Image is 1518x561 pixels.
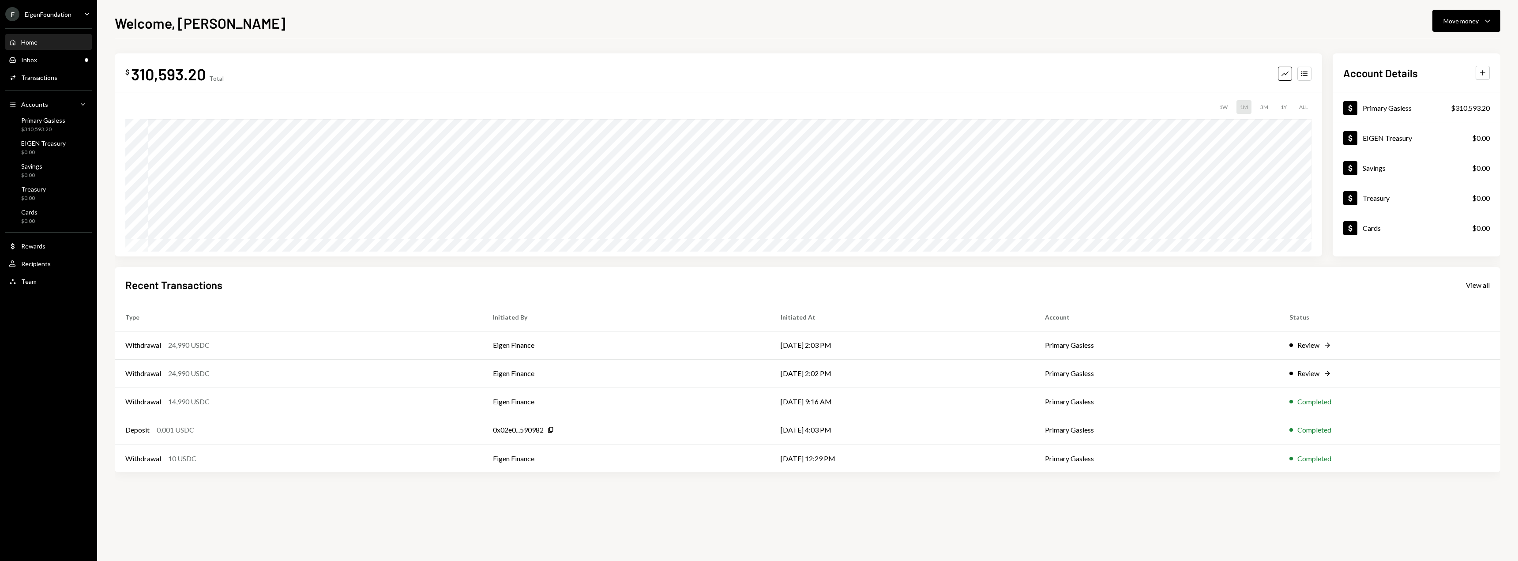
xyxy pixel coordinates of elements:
[1363,134,1412,142] div: EIGEN Treasury
[5,206,92,227] a: Cards$0.00
[21,139,66,147] div: EIGEN Treasury
[5,114,92,135] a: Primary Gasless$310,593.20
[770,444,1034,472] td: [DATE] 12:29 PM
[482,303,770,331] th: Initiated By
[1432,10,1500,32] button: Move money
[482,388,770,416] td: Eigen Finance
[1257,100,1272,114] div: 3M
[1333,153,1500,183] a: Savings$0.00
[125,453,161,464] div: Withdrawal
[21,242,45,250] div: Rewards
[5,256,92,271] a: Recipients
[1297,453,1331,464] div: Completed
[482,444,770,472] td: Eigen Finance
[1333,213,1500,243] a: Cards$0.00
[5,52,92,68] a: Inbox
[168,368,210,379] div: 24,990 USDC
[1451,103,1490,113] div: $310,593.20
[1034,388,1279,416] td: Primary Gasless
[1034,416,1279,444] td: Primary Gasless
[1363,194,1390,202] div: Treasury
[21,149,66,156] div: $0.00
[1466,281,1490,290] div: View all
[1297,368,1319,379] div: Review
[1277,100,1290,114] div: 1Y
[5,273,92,289] a: Team
[1279,303,1500,331] th: Status
[1297,340,1319,350] div: Review
[131,64,206,84] div: 310,593.20
[115,303,482,331] th: Type
[5,96,92,112] a: Accounts
[21,126,65,133] div: $310,593.20
[168,453,196,464] div: 10 USDC
[5,183,92,204] a: Treasury$0.00
[21,101,48,108] div: Accounts
[1296,100,1311,114] div: ALL
[1034,444,1279,472] td: Primary Gasless
[1472,193,1490,203] div: $0.00
[21,38,38,46] div: Home
[770,331,1034,359] td: [DATE] 2:03 PM
[21,218,38,225] div: $0.00
[770,303,1034,331] th: Initiated At
[770,388,1034,416] td: [DATE] 9:16 AM
[1343,66,1418,80] h2: Account Details
[1363,164,1386,172] div: Savings
[168,396,210,407] div: 14,990 USDC
[125,68,129,76] div: $
[1333,183,1500,213] a: Treasury$0.00
[115,14,286,32] h1: Welcome, [PERSON_NAME]
[770,359,1034,388] td: [DATE] 2:02 PM
[1472,223,1490,233] div: $0.00
[1472,163,1490,173] div: $0.00
[157,425,194,435] div: 0.001 USDC
[1297,425,1331,435] div: Completed
[5,238,92,254] a: Rewards
[21,278,37,285] div: Team
[21,185,46,193] div: Treasury
[1333,93,1500,123] a: Primary Gasless$310,593.20
[21,56,37,64] div: Inbox
[21,208,38,216] div: Cards
[21,172,42,179] div: $0.00
[21,260,51,267] div: Recipients
[1034,303,1279,331] th: Account
[168,340,210,350] div: 24,990 USDC
[125,368,161,379] div: Withdrawal
[493,425,544,435] div: 0x02e0...590982
[482,359,770,388] td: Eigen Finance
[1472,133,1490,143] div: $0.00
[21,195,46,202] div: $0.00
[1216,100,1231,114] div: 1W
[5,34,92,50] a: Home
[5,137,92,158] a: EIGEN Treasury$0.00
[21,162,42,170] div: Savings
[209,75,224,82] div: Total
[1466,280,1490,290] a: View all
[1443,16,1479,26] div: Move money
[21,117,65,124] div: Primary Gasless
[1297,396,1331,407] div: Completed
[5,69,92,85] a: Transactions
[21,74,57,81] div: Transactions
[125,396,161,407] div: Withdrawal
[1034,359,1279,388] td: Primary Gasless
[5,160,92,181] a: Savings$0.00
[125,340,161,350] div: Withdrawal
[1236,100,1251,114] div: 1M
[125,425,150,435] div: Deposit
[1333,123,1500,153] a: EIGEN Treasury$0.00
[5,7,19,21] div: E
[1034,331,1279,359] td: Primary Gasless
[770,416,1034,444] td: [DATE] 4:03 PM
[125,278,222,292] h2: Recent Transactions
[482,331,770,359] td: Eigen Finance
[1363,224,1381,232] div: Cards
[1363,104,1412,112] div: Primary Gasless
[25,11,71,18] div: EigenFoundation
